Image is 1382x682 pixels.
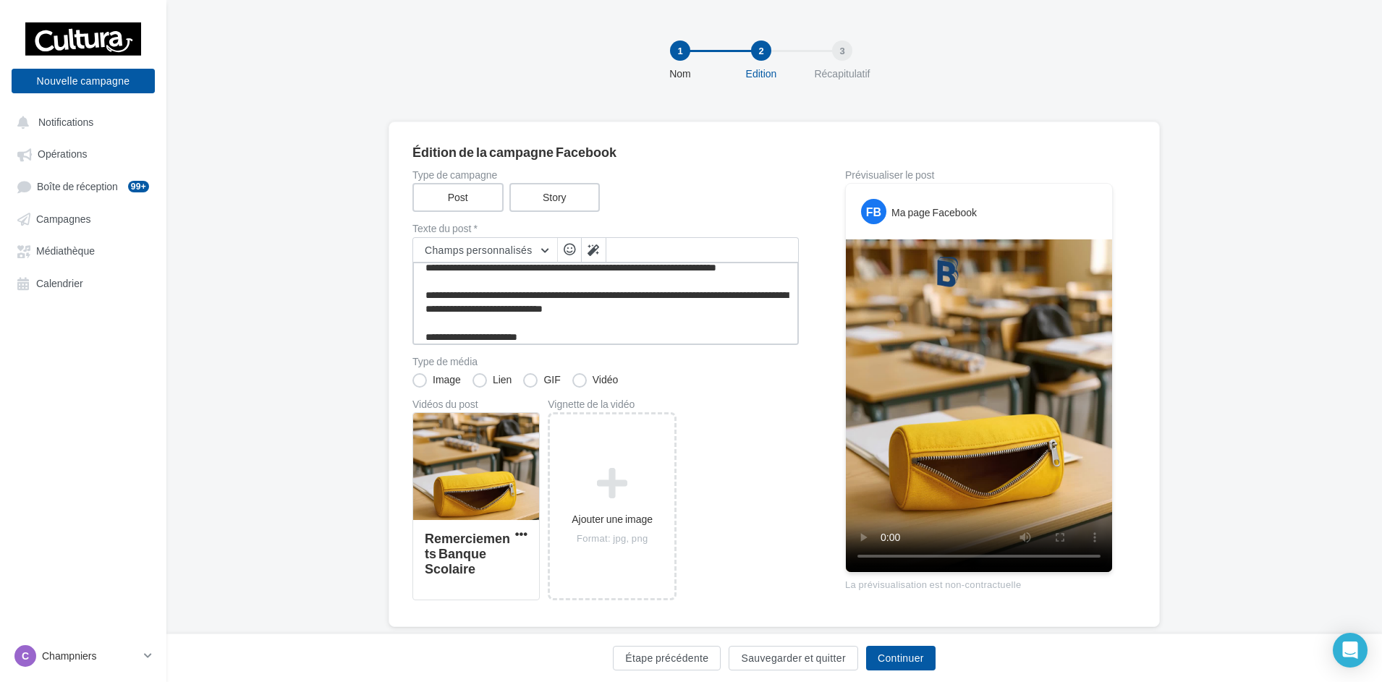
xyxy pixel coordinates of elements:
a: Boîte de réception99+ [9,173,158,200]
span: Campagnes [36,213,91,225]
div: 1 [670,41,690,61]
div: La prévisualisation est non-contractuelle [845,573,1113,592]
div: Prévisualiser le post [845,170,1113,180]
a: Campagnes [9,205,158,231]
div: Vidéos du post [412,399,540,409]
div: 3 [832,41,852,61]
div: Édition de la campagne Facebook [412,145,1136,158]
div: Edition [715,67,807,81]
label: Story [509,183,601,212]
div: Récapitulatif [796,67,889,81]
label: Post [412,183,504,212]
div: Nom [634,67,726,81]
div: Ma page Facebook [891,205,977,220]
label: Type de campagne [412,170,799,180]
a: Calendrier [9,270,158,296]
button: Notifications [9,108,152,135]
button: Champs personnalisés [413,238,557,263]
label: Type de média [412,357,799,367]
a: Opérations [9,140,158,166]
button: Continuer [866,646,936,670]
div: 2 [751,41,771,61]
div: Vignette de la vidéo [548,399,677,409]
span: Calendrier [36,277,83,289]
div: Open Intercom Messenger [1333,633,1368,668]
span: Champs personnalisés [425,244,533,256]
span: Médiathèque [36,245,95,257]
span: C [22,649,29,663]
label: Texte du post * [412,223,799,234]
span: Notifications [38,116,93,128]
span: Boîte de réception [37,180,118,192]
div: 99+ [128,181,149,192]
div: Remerciements Banque Scolaire [425,530,510,576]
a: Médiathèque [9,237,158,263]
a: C Champniers [12,642,155,670]
button: Nouvelle campagne [12,69,155,93]
label: GIF [523,373,560,388]
button: Étape précédente [613,646,721,670]
p: Champniers [42,649,138,663]
div: FB [861,199,886,224]
span: Opérations [38,148,87,161]
label: Vidéo [572,373,619,388]
label: Lien [472,373,512,388]
button: Sauvegarder et quitter [729,646,857,670]
label: Image [412,373,461,388]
